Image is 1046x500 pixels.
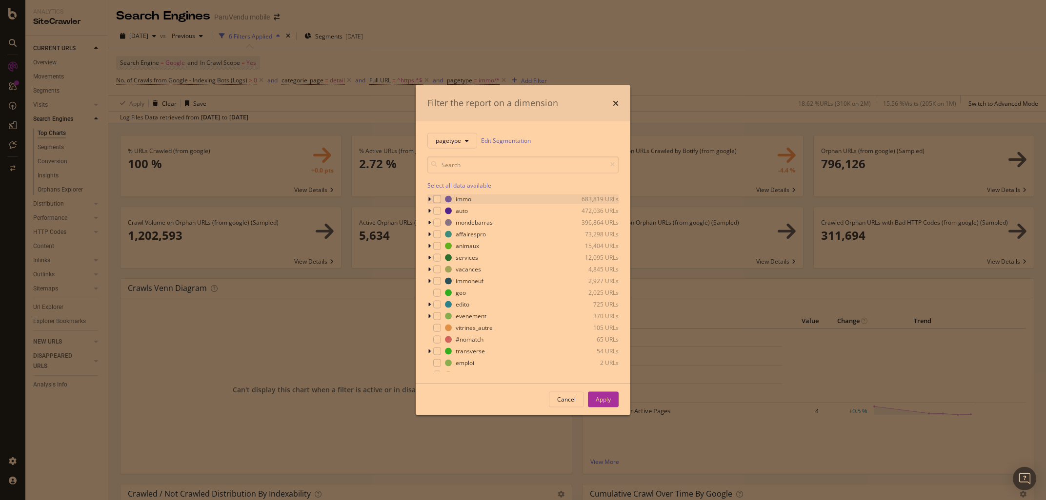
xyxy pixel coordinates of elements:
input: Search [427,156,619,173]
div: affairespro [456,230,486,238]
button: Cancel [549,391,584,407]
div: home [456,370,471,379]
div: evenement [456,312,486,320]
div: times [613,97,619,110]
div: Cancel [557,395,576,404]
div: Select all data available [427,181,619,189]
div: 2,025 URLs [571,288,619,297]
div: vitrines_autre [456,324,493,332]
div: Open Intercom Messenger [1013,467,1036,490]
div: 725 URLs [571,300,619,308]
div: 54 URLs [571,347,619,355]
div: Apply [596,395,611,404]
div: services [456,253,478,262]
div: 2,927 URLs [571,277,619,285]
div: edito [456,300,469,308]
a: Edit Segmentation [481,135,531,146]
div: 4,845 URLs [571,265,619,273]
div: geo [456,288,466,297]
div: auto [456,207,468,215]
div: vacances [456,265,481,273]
div: 683,819 URLs [571,195,619,203]
div: 12,095 URLs [571,253,619,262]
div: 1 URL [571,370,619,379]
div: 65 URLs [571,335,619,344]
div: emploi [456,359,474,367]
div: 2 URLs [571,359,619,367]
button: pagetype [427,133,477,148]
button: Apply [588,391,619,407]
div: Filter the report on a dimension [427,97,558,110]
span: pagetype [436,136,461,145]
div: mondebarras [456,218,493,227]
div: modal [416,85,630,415]
div: 73,298 URLs [571,230,619,238]
div: immo [456,195,471,203]
div: 472,036 URLs [571,207,619,215]
div: 15,404 URLs [571,242,619,250]
div: #nomatch [456,335,483,344]
div: immoneuf [456,277,483,285]
div: 105 URLs [571,324,619,332]
div: 396,864 URLs [571,218,619,227]
div: 370 URLs [571,312,619,320]
div: animaux [456,242,479,250]
div: transverse [456,347,485,355]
